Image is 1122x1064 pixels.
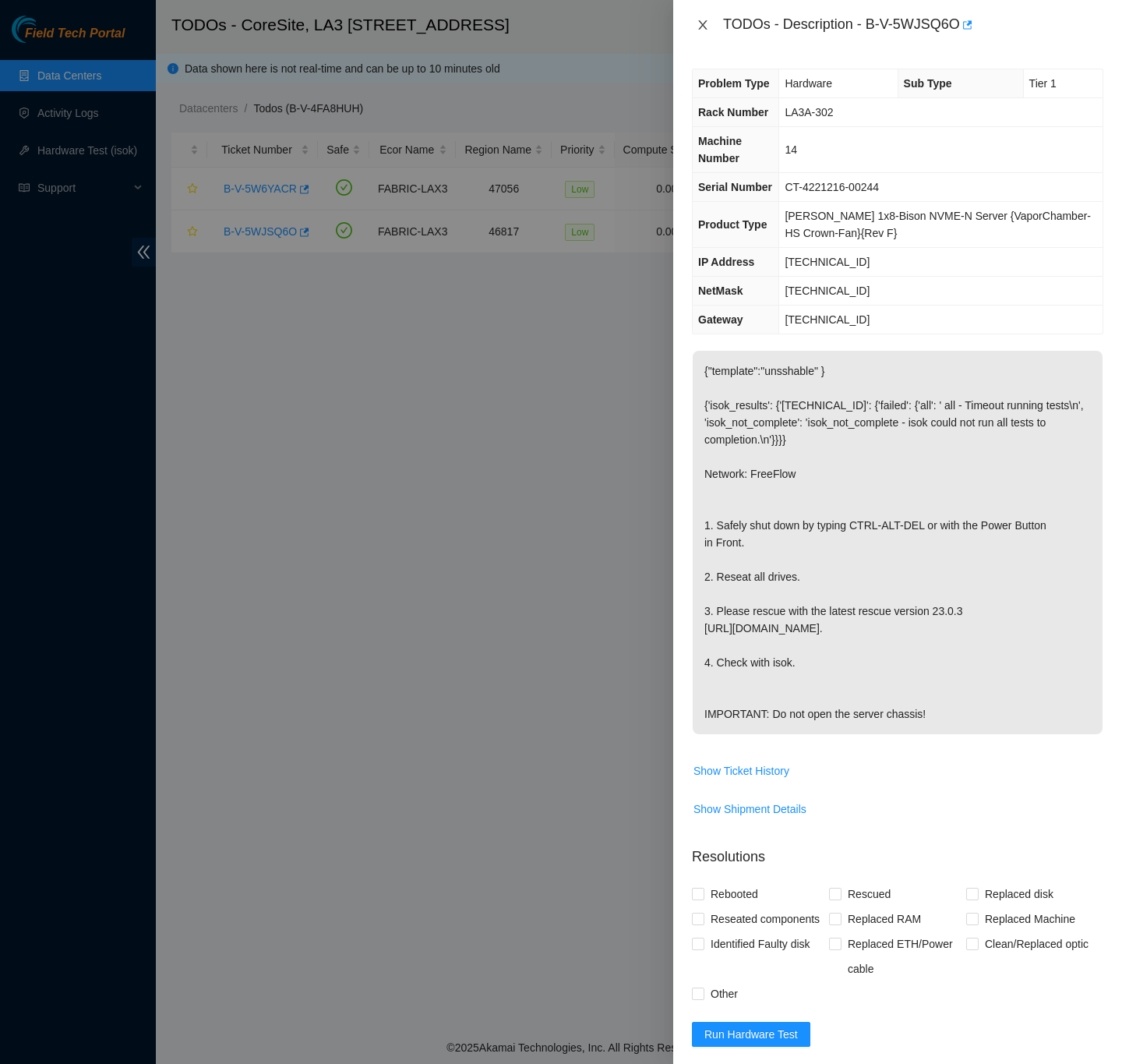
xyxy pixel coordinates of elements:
span: Machine Number [698,135,742,164]
span: [PERSON_NAME] 1x8-Bison NVME-N Server {VaporChamber-HS Crown-Fan}{Rev F} [785,210,1091,239]
span: Rack Number [698,106,768,118]
span: LA3A-302 [785,106,833,118]
button: Show Shipment Details [693,797,807,822]
span: 14 [785,143,797,156]
span: Show Shipment Details [693,801,806,818]
span: NetMask [698,285,743,297]
p: {"template":"unsshable" } {'isok_results': {'[TECHNICAL_ID]': {'failed': {'all': ' all - Timeout ... [693,351,1103,734]
span: Show Ticket History [693,762,789,779]
span: close [697,19,709,31]
span: Replaced Machine [979,907,1081,931]
span: Problem Type [698,77,770,90]
p: Resolutions [692,834,1103,868]
button: Close [692,18,714,33]
span: Tier 1 [1029,77,1057,90]
span: Replaced disk [979,882,1060,907]
span: Gateway [698,313,743,326]
span: CT-4221216-00244 [785,181,879,193]
span: Clean/Replaced optic [979,931,1095,956]
span: [TECHNICAL_ID] [785,313,870,326]
span: Product Type [698,218,767,231]
span: [TECHNICAL_ID] [785,285,870,297]
span: Run Hardware Test [704,1026,798,1043]
span: Other [704,981,744,1006]
span: Serial Number [698,181,772,193]
button: Show Ticket History [693,758,790,783]
span: Replaced RAM [841,907,927,931]
span: Identified Faulty disk [704,931,817,956]
span: Sub Type [904,77,952,90]
span: Rebooted [704,882,764,907]
div: TODOs - Description - B-V-5WJSQ6O [723,12,1103,37]
span: IP Address [698,256,754,268]
span: [TECHNICAL_ID] [785,256,870,268]
span: Replaced ETH/Power cable [841,931,966,981]
span: Hardware [785,77,832,90]
span: Rescued [841,882,897,907]
button: Run Hardware Test [692,1022,810,1047]
span: Reseated components [704,907,826,931]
